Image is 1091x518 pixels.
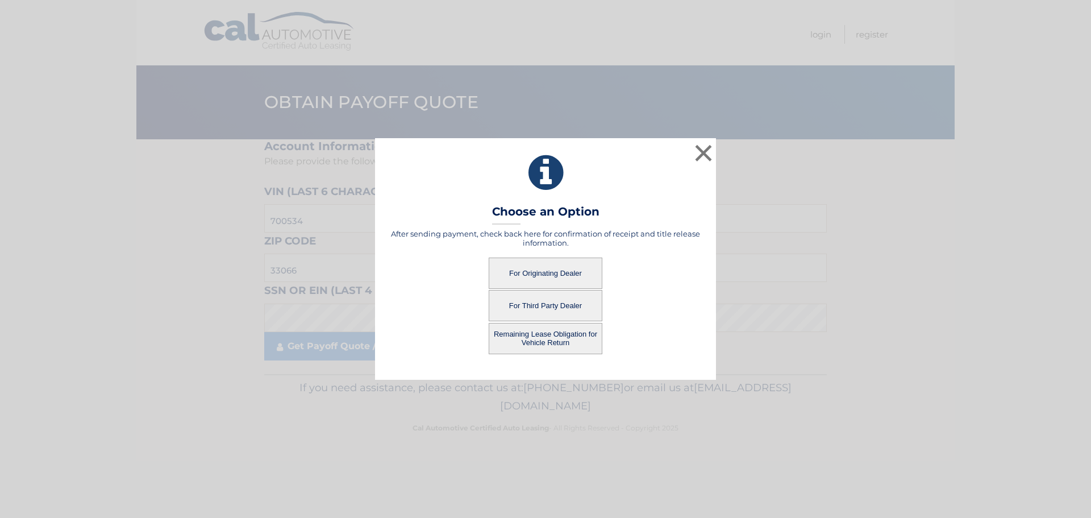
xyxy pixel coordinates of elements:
button: Remaining Lease Obligation for Vehicle Return [489,323,602,354]
h3: Choose an Option [492,205,599,225]
h5: After sending payment, check back here for confirmation of receipt and title release information. [389,229,702,247]
button: For Third Party Dealer [489,290,602,321]
button: For Originating Dealer [489,258,602,289]
button: × [692,142,715,164]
